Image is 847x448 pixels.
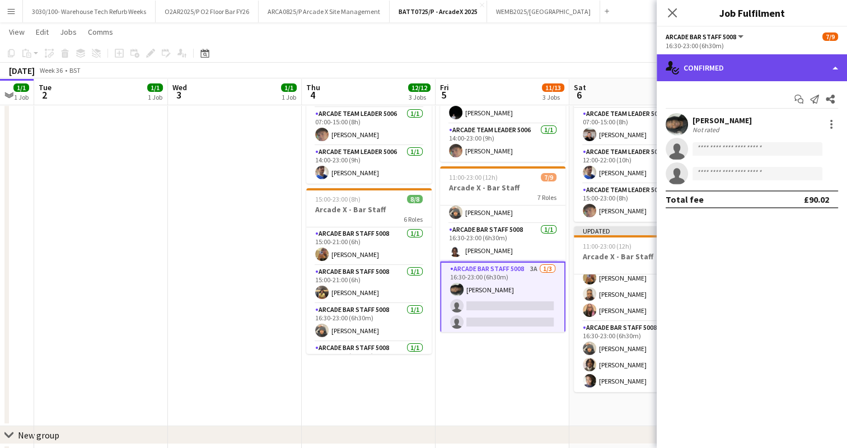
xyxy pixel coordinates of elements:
[37,66,65,74] span: Week 36
[438,88,449,101] span: 5
[171,88,187,101] span: 3
[407,195,423,203] span: 8/8
[306,304,432,342] app-card-role: Arcade Bar Staff 50081/116:30-23:00 (6h30m)[PERSON_NAME]
[9,27,25,37] span: View
[537,193,556,202] span: 7 Roles
[804,194,829,205] div: £90.02
[574,184,699,222] app-card-role: Arcade Team Leader 50061/115:00-23:00 (8h)[PERSON_NAME]
[23,1,156,22] button: 3030/100- Warehouse Tech Refurb Weeks
[156,1,259,22] button: O2AR2025/P O2 Floor Bar FY26
[305,88,320,101] span: 4
[574,108,699,146] app-card-role: Arcade Team Leader 50061/107:00-15:00 (8h)[PERSON_NAME]
[541,173,556,181] span: 7/9
[69,66,81,74] div: BST
[657,6,847,20] h3: Job Fulfilment
[574,82,586,92] span: Sat
[692,125,722,134] div: Not rated
[306,204,432,214] h3: Arcade X - Bar Staff
[440,166,565,332] app-job-card: 11:00-23:00 (12h)7/9Arcade X - Bar Staff7 Roles[PERSON_NAME]Arcade Bar Staff 50081/116:30-23:00 (...
[37,88,52,101] span: 2
[440,262,565,334] app-card-role: Arcade Bar Staff 50083A1/316:30-23:00 (6h30m)[PERSON_NAME]
[440,223,565,262] app-card-role: Arcade Bar Staff 50081/116:30-23:00 (6h30m)[PERSON_NAME]
[487,1,600,22] button: WEMB2025/[GEOGRAPHIC_DATA]
[572,88,586,101] span: 6
[55,25,81,39] a: Jobs
[404,215,423,223] span: 6 Roles
[39,82,52,92] span: Tue
[9,65,35,76] div: [DATE]
[315,195,361,203] span: 15:00-23:00 (8h)
[13,83,29,92] span: 1/1
[306,30,432,184] app-job-card: 07:00-23:00 (16h)3/3Arcade X - Team Leaders3 RolesArcade Team Leader 50061/107:00-15:00 (8h)[PERS...
[306,82,320,92] span: Thu
[18,430,59,441] div: New group
[147,83,163,92] span: 1/1
[574,251,699,262] h3: Arcade X - Bar Staff
[574,251,699,321] app-card-role: Arcade Bar Staff 50083/314:00-23:00 (9h)[PERSON_NAME][PERSON_NAME][PERSON_NAME]
[574,68,699,222] app-job-card: 07:00-23:00 (16h)3/3Arcade X - Team Leaders3 RolesArcade Team Leader 50061/107:00-15:00 (8h)[PERS...
[574,226,699,235] div: Updated
[36,27,49,37] span: Edit
[4,25,29,39] a: View
[440,124,565,162] app-card-role: Arcade Team Leader 50061/114:00-23:00 (9h)[PERSON_NAME]
[31,25,53,39] a: Edit
[281,83,297,92] span: 1/1
[259,1,390,22] button: ARCA0825/P Arcade X Site Management
[666,194,704,205] div: Total fee
[542,93,564,101] div: 3 Jobs
[390,1,487,22] button: BATT0725/P - ArcadeX 2025
[306,146,432,184] app-card-role: Arcade Team Leader 50061/114:00-23:00 (9h)[PERSON_NAME]
[14,93,29,101] div: 1 Job
[574,321,699,392] app-card-role: Arcade Bar Staff 50083/316:30-23:00 (6h30m)[PERSON_NAME][PERSON_NAME][PERSON_NAME]
[692,115,752,125] div: [PERSON_NAME]
[408,83,430,92] span: 12/12
[666,41,838,50] div: 16:30-23:00 (6h30m)
[583,242,631,250] span: 11:00-23:00 (12h)
[574,146,699,184] app-card-role: Arcade Team Leader 50061/112:00-22:00 (10h)[PERSON_NAME]
[306,188,432,354] app-job-card: 15:00-23:00 (8h)8/8Arcade X - Bar Staff6 RolesArcade Bar Staff 50081/115:00-21:00 (6h)[PERSON_NAM...
[306,265,432,304] app-card-role: Arcade Bar Staff 50081/115:00-21:00 (6h)[PERSON_NAME]
[306,342,432,380] app-card-role: Arcade Bar Staff 50081/116:30-23:00 (6h30m)
[83,25,118,39] a: Comms
[88,27,113,37] span: Comms
[306,108,432,146] app-card-role: Arcade Team Leader 50061/107:00-15:00 (8h)[PERSON_NAME]
[666,32,736,41] span: Arcade Bar Staff 5008
[306,227,432,265] app-card-role: Arcade Bar Staff 50081/115:00-21:00 (6h)[PERSON_NAME]
[440,183,565,193] h3: Arcade X - Bar Staff
[574,226,699,392] app-job-card: Updated11:00-23:00 (12h)9/9Arcade X - Bar Staff5 Roles12:00-22:00 (10h)[PERSON_NAME]Arcade Bar St...
[666,32,745,41] button: Arcade Bar Staff 5008
[657,54,847,81] div: Confirmed
[172,82,187,92] span: Wed
[282,93,296,101] div: 1 Job
[148,93,162,101] div: 1 Job
[822,32,838,41] span: 7/9
[440,82,449,92] span: Fri
[409,93,430,101] div: 3 Jobs
[60,27,77,37] span: Jobs
[542,83,564,92] span: 11/13
[449,173,498,181] span: 11:00-23:00 (12h)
